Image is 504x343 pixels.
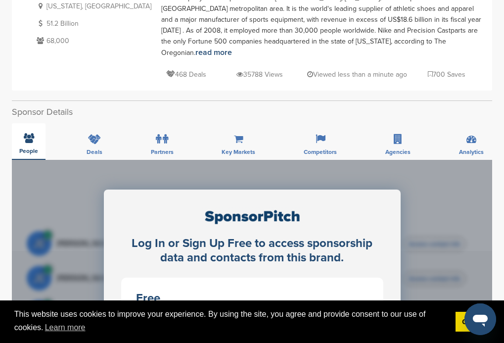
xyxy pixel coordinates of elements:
p: 51.2 Billion [34,17,151,30]
span: People [19,148,38,154]
a: learn more about cookies [44,320,87,335]
span: Competitors [304,149,337,155]
span: Key Markets [222,149,255,155]
span: Partners [151,149,174,155]
a: read more [195,48,232,57]
span: This website uses cookies to improve your experience. By using the site, you agree and provide co... [14,308,448,335]
iframe: Button to launch messaging window [464,303,496,335]
a: dismiss cookie message [456,312,490,332]
p: 468 Deals [166,68,206,81]
p: 68,000 [34,35,151,47]
p: Viewed less than a minute ago [307,68,407,81]
span: Deals [87,149,102,155]
h2: Sponsor Details [12,105,492,119]
p: 700 Saves [428,68,465,81]
p: 35788 Views [236,68,283,81]
div: Log In or Sign Up Free to access sponsorship data and contacts from this brand. [121,237,383,265]
div: Free [136,293,368,304]
span: Agencies [385,149,411,155]
span: Analytics [459,149,484,155]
